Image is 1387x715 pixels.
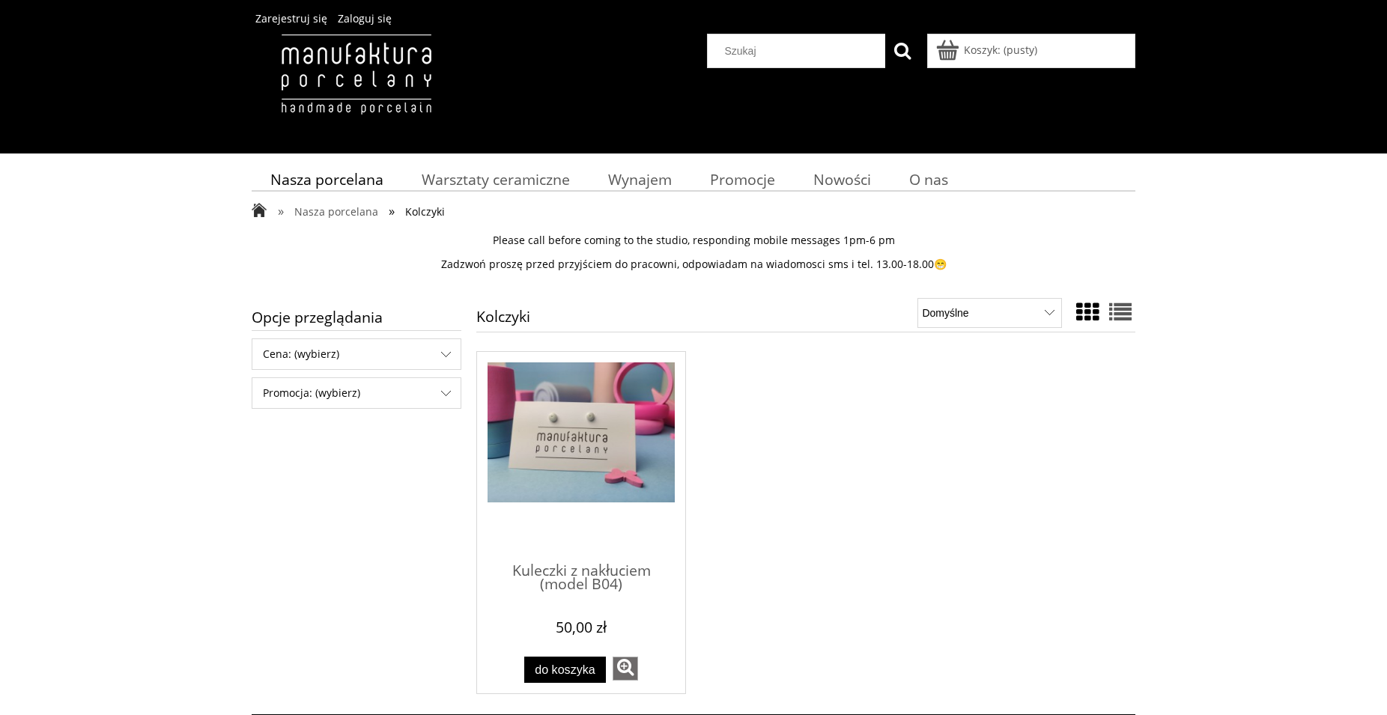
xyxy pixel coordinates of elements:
[255,11,327,25] a: Zarejestruj się
[252,304,461,330] span: Opcje przeglądania
[488,362,675,503] img: Kuleczki z nakłuciem (model B04)
[252,165,403,194] a: Nasza porcelana
[488,362,675,550] a: Przejdź do produktu Kuleczki z nakłuciem (model B04)
[524,657,607,683] button: Do koszyka Kuleczki z nakłuciem (model B04)
[613,657,638,681] a: zobacz więcej
[917,298,1062,328] select: Sortuj wg
[1109,296,1132,327] a: Widok pełny
[476,309,530,332] h1: Kolczyki
[535,663,595,676] span: Do koszyka
[403,165,589,194] a: Warsztaty ceramiczne
[252,377,461,409] div: Filtruj
[338,11,392,25] a: Zaloguj się
[691,165,795,194] a: Promocje
[389,202,395,219] span: »
[252,338,461,370] div: Filtruj
[1076,296,1099,327] a: Widok ze zdjęciem
[422,169,570,189] span: Warsztaty ceramiczne
[589,165,691,194] a: Wynajem
[270,169,383,189] span: Nasza porcelana
[909,169,948,189] span: O nas
[1004,43,1037,57] b: (pusty)
[890,165,968,194] a: O nas
[278,202,284,219] span: »
[278,204,378,219] a: » Nasza porcelana
[294,204,378,219] span: Nasza porcelana
[556,617,607,637] em: 50,00 zł
[252,339,461,369] span: Cena: (wybierz)
[488,550,675,609] a: Kuleczki z nakłuciem (model B04)
[608,169,672,189] span: Wynajem
[252,234,1135,247] p: Please call before coming to the studio, responding mobile messages 1pm-6 pm
[795,165,890,194] a: Nowości
[488,550,675,594] span: Kuleczki z nakłuciem (model B04)
[252,34,461,146] img: Manufaktura Porcelany
[714,34,886,67] input: Szukaj w sklepie
[405,204,445,219] span: Kolczyki
[252,378,461,408] span: Promocja: (wybierz)
[938,43,1037,57] a: Produkty w koszyku 0. Przejdź do koszyka
[813,169,871,189] span: Nowości
[885,34,920,68] button: Szukaj
[964,43,1001,57] span: Koszyk:
[252,258,1135,271] p: Zadzwoń proszę przed przyjściem do pracowni, odpowiadam na wiadomosci sms i tel. 13.00-18.00😁
[710,169,775,189] span: Promocje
